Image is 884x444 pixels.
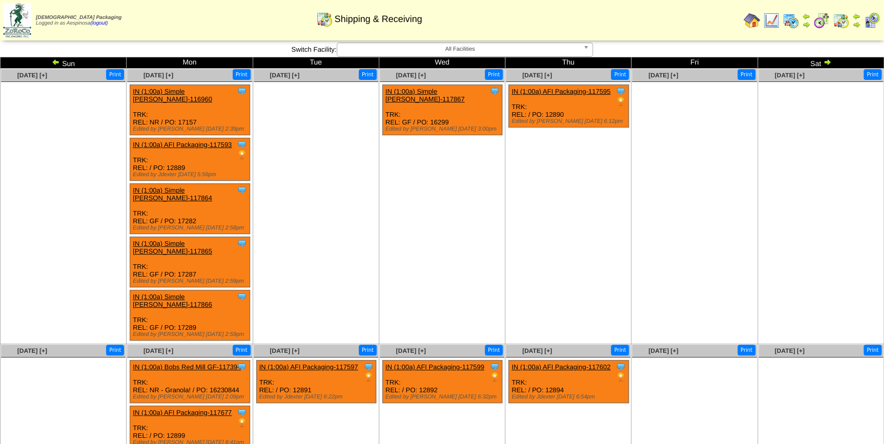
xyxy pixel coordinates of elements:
[130,290,250,341] div: TRK: REL: GF / PO: 17289
[379,57,505,69] td: Wed
[852,20,860,29] img: arrowright.gif
[774,72,804,79] a: [DATE] [+]
[615,372,626,382] img: PO
[133,88,212,103] a: IN (1:00a) Simple [PERSON_NAME]-116960
[802,20,810,29] img: arrowright.gif
[256,361,376,403] div: TRK: REL: / PO: 12891
[127,57,253,69] td: Mon
[648,347,678,354] a: [DATE] [+]
[133,186,212,202] a: IN (1:00a) Simple [PERSON_NAME]-117864
[757,57,883,69] td: Sat
[648,72,678,79] a: [DATE] [+]
[382,361,502,403] div: TRK: REL: / PO: 12892
[106,69,124,80] button: Print
[813,12,830,29] img: calendarblend.gif
[133,293,212,308] a: IN (1:00a) Simple [PERSON_NAME]-117866
[130,138,250,181] div: TRK: REL: / PO: 12889
[363,372,374,382] img: PO
[130,85,250,135] div: TRK: REL: NR / PO: 17157
[90,20,108,26] a: (logout)
[744,12,760,29] img: home.gif
[335,14,422,25] span: Shipping & Receiving
[237,238,247,248] img: Tooltip
[17,72,47,79] span: [DATE] [+]
[253,57,379,69] td: Tue
[133,278,250,284] div: Edited by [PERSON_NAME] [DATE] 2:59pm
[359,345,377,355] button: Print
[143,347,173,354] a: [DATE] [+]
[774,347,804,354] a: [DATE] [+]
[233,345,251,355] button: Print
[511,118,628,124] div: Edited by [PERSON_NAME] [DATE] 6:12pm
[259,394,376,400] div: Edited by Jdexter [DATE] 6:22pm
[237,139,247,150] img: Tooltip
[133,225,250,231] div: Edited by [PERSON_NAME] [DATE] 2:58pm
[133,141,232,149] a: IN (1:00a) AFI Packaging-117593
[485,69,503,80] button: Print
[130,184,250,234] div: TRK: REL: GF / PO: 17282
[737,345,755,355] button: Print
[237,150,247,160] img: PO
[396,347,426,354] a: [DATE] [+]
[106,345,124,355] button: Print
[489,372,500,382] img: PO
[316,11,333,27] img: calendarinout.gif
[823,58,831,66] img: arrowright.gif
[133,363,241,371] a: IN (1:00a) Bobs Red Mill GF-117394
[864,12,880,29] img: calendarcustomer.gif
[489,86,500,96] img: Tooltip
[385,88,465,103] a: IN (1:00a) Simple [PERSON_NAME]-117867
[133,240,212,255] a: IN (1:00a) Simple [PERSON_NAME]-117865
[359,69,377,80] button: Print
[133,331,250,337] div: Edited by [PERSON_NAME] [DATE] 2:59pm
[363,362,374,372] img: Tooltip
[3,3,31,37] img: zoroco-logo-small.webp
[270,347,299,354] a: [DATE] [+]
[509,361,629,403] div: TRK: REL: / PO: 12894
[509,85,629,128] div: TRK: REL: / PO: 12890
[237,362,247,372] img: Tooltip
[522,72,552,79] span: [DATE] [+]
[783,12,799,29] img: calendarprod.gif
[511,363,610,371] a: IN (1:00a) AFI Packaging-117602
[505,57,631,69] td: Thu
[611,69,629,80] button: Print
[237,291,247,302] img: Tooltip
[737,69,755,80] button: Print
[852,12,860,20] img: arrowleft.gif
[385,363,484,371] a: IN (1:00a) AFI Packaging-117599
[237,86,247,96] img: Tooltip
[522,347,552,354] a: [DATE] [+]
[341,43,579,55] span: All Facilities
[130,237,250,287] div: TRK: REL: GF / PO: 17287
[615,362,626,372] img: Tooltip
[763,12,779,29] img: line_graph.gif
[17,347,47,354] a: [DATE] [+]
[511,394,628,400] div: Edited by Jdexter [DATE] 6:54pm
[36,15,121,20] span: [DEMOGRAPHIC_DATA] Packaging
[864,345,881,355] button: Print
[237,407,247,417] img: Tooltip
[615,86,626,96] img: Tooltip
[382,85,502,135] div: TRK: REL: GF / PO: 16299
[133,126,250,132] div: Edited by [PERSON_NAME] [DATE] 2:39pm
[143,72,173,79] a: [DATE] [+]
[385,394,502,400] div: Edited by [PERSON_NAME] [DATE] 6:32pm
[489,362,500,372] img: Tooltip
[237,185,247,195] img: Tooltip
[864,69,881,80] button: Print
[130,361,250,403] div: TRK: REL: NR - Granola! / PO: 16230844
[270,72,299,79] a: [DATE] [+]
[396,72,426,79] a: [DATE] [+]
[52,58,60,66] img: arrowleft.gif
